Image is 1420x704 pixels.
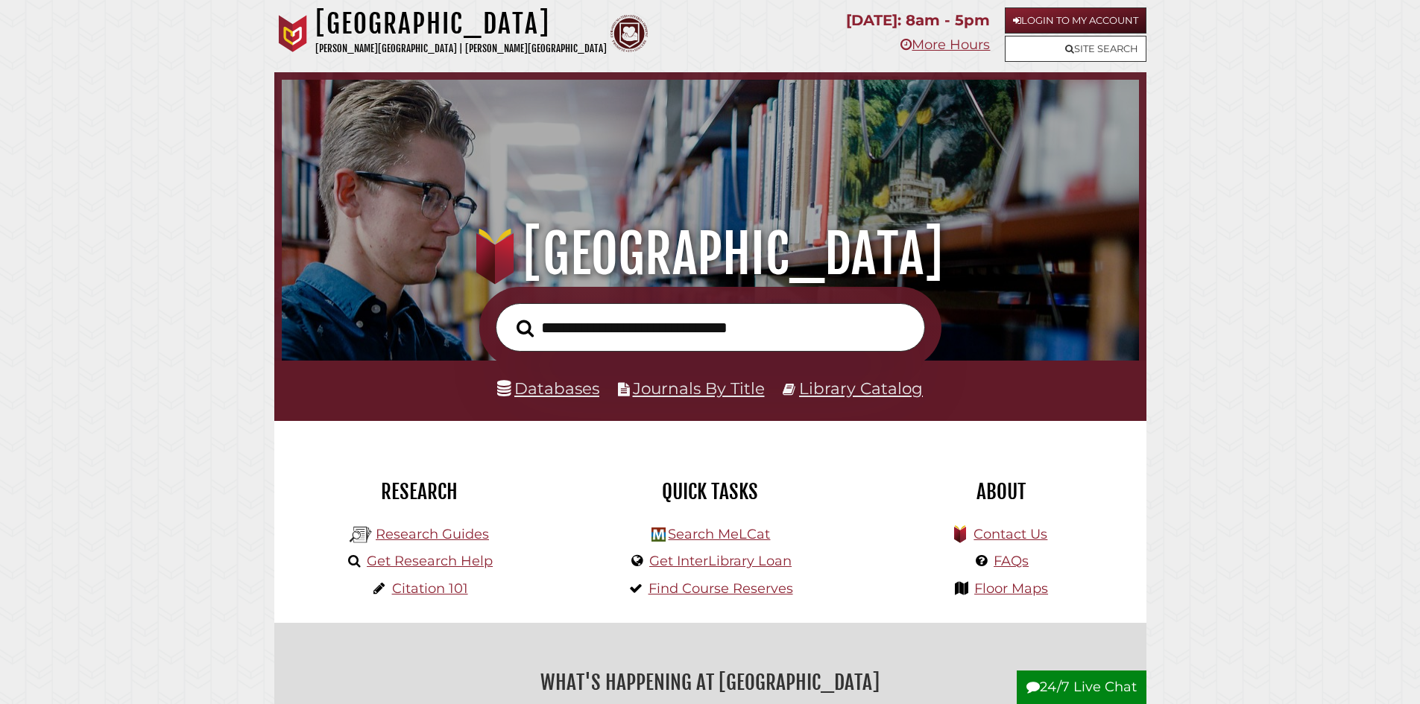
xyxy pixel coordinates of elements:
img: Calvin Theological Seminary [610,15,648,52]
a: Find Course Reserves [649,580,793,597]
p: [PERSON_NAME][GEOGRAPHIC_DATA] | [PERSON_NAME][GEOGRAPHIC_DATA] [315,40,607,57]
a: Floor Maps [974,580,1048,597]
a: Databases [497,378,599,398]
h2: What's Happening at [GEOGRAPHIC_DATA] [285,665,1135,700]
a: Site Search [1005,36,1146,62]
h2: Research [285,479,554,504]
a: Research Guides [376,526,489,542]
h2: About [867,479,1135,504]
button: Search [509,315,541,342]
h2: Quick Tasks [576,479,845,504]
a: FAQs [994,553,1029,569]
a: Contact Us [974,526,1047,542]
a: Get Research Help [367,553,493,569]
a: Library Catalog [799,378,923,398]
img: Calvin University [274,15,312,52]
a: Citation 101 [392,580,468,597]
a: Journals By Title [633,378,765,398]
p: [DATE]: 8am - 5pm [846,7,990,34]
a: Search MeLCat [668,526,770,542]
img: Hekman Library Logo [350,524,372,546]
i: Search [517,319,534,337]
h1: [GEOGRAPHIC_DATA] [315,7,607,40]
h1: [GEOGRAPHIC_DATA] [303,221,1117,287]
a: Login to My Account [1005,7,1146,34]
a: More Hours [900,37,990,53]
img: Hekman Library Logo [651,527,666,542]
a: Get InterLibrary Loan [649,553,792,569]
